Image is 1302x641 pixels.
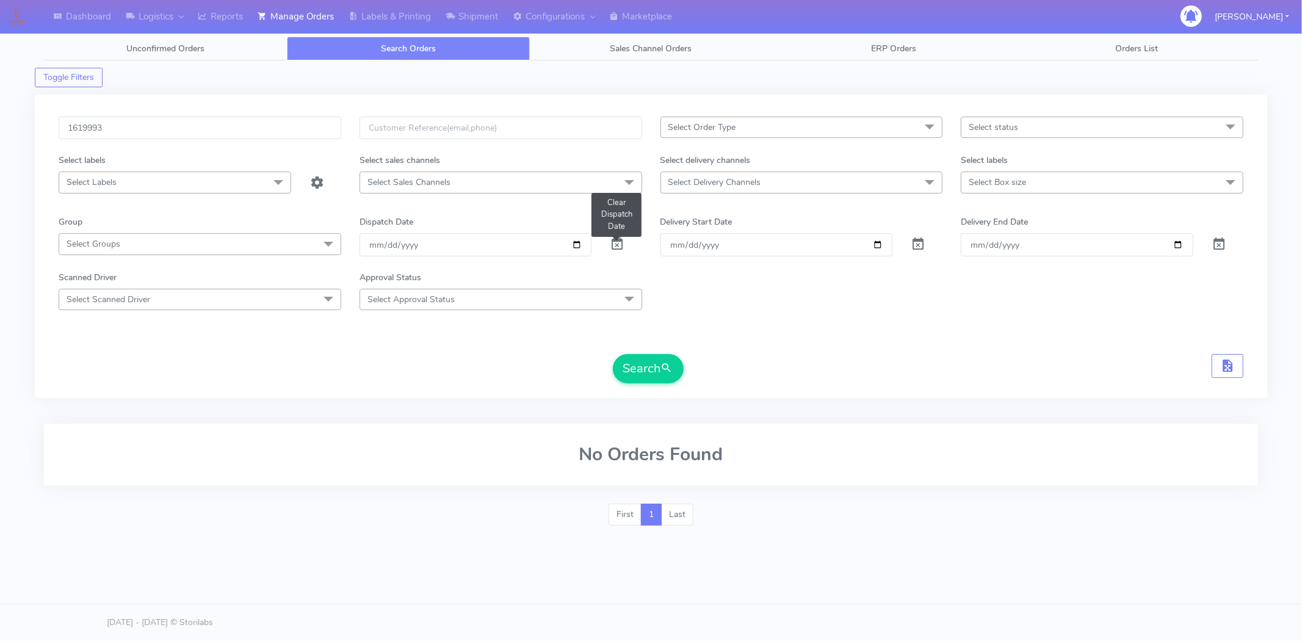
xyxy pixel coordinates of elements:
[1115,43,1158,54] span: Orders List
[871,43,916,54] span: ERP Orders
[613,354,684,383] button: Search
[59,271,117,284] label: Scanned Driver
[660,154,751,167] label: Select delivery channels
[1206,4,1298,29] button: [PERSON_NAME]
[641,504,662,526] a: 1
[44,37,1258,60] ul: Tabs
[59,444,1243,465] h2: No Orders Found
[367,176,450,188] span: Select Sales Channels
[59,117,341,139] input: Order Id
[381,43,436,54] span: Search Orders
[67,238,120,250] span: Select Groups
[367,294,455,305] span: Select Approval Status
[59,215,82,228] label: Group
[969,176,1026,188] span: Select Box size
[35,68,103,87] button: Toggle Filters
[67,176,117,188] span: Select Labels
[67,294,150,305] span: Select Scanned Driver
[961,215,1028,228] label: Delivery End Date
[969,121,1018,133] span: Select status
[660,215,732,228] label: Delivery Start Date
[59,154,106,167] label: Select labels
[668,121,736,133] span: Select Order Type
[360,215,413,228] label: Dispatch Date
[360,271,421,284] label: Approval Status
[961,154,1008,167] label: Select labels
[360,117,642,139] input: Customer Reference(email,phone)
[360,154,440,167] label: Select sales channels
[126,43,204,54] span: Unconfirmed Orders
[610,43,692,54] span: Sales Channel Orders
[668,176,761,188] span: Select Delivery Channels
